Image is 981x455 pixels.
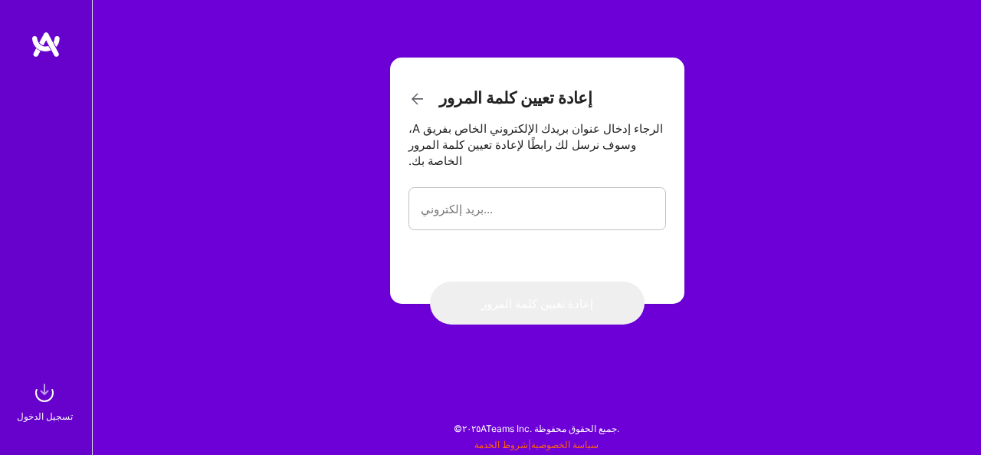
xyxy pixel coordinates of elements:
a: سياسة الخصوصية [531,439,599,450]
i: أيقونة السهم للخلف [408,90,427,108]
font: | [528,439,531,450]
img: الشعار [31,31,61,58]
button: إعادة تعيين كلمة المرور [430,282,645,325]
a: شروط الخدمة [474,439,528,450]
a: تسجيل الدخولتسجيل الدخول [20,378,73,424]
input: بريد إلكتروني... [421,190,654,229]
img: تسجيل الدخول [29,378,60,408]
font: الرجاء إدخال عنوان بريدك الإلكتروني الخاص بفريق A، وسوف نرسل لك رابطًا لإعادة تعيين كلمة المرور ا... [408,121,663,168]
font: تسجيل الدخول [17,410,73,422]
font: إعادة تعيين كلمة المرور [439,88,592,107]
font: إعادة تعيين كلمة المرور [481,296,593,311]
